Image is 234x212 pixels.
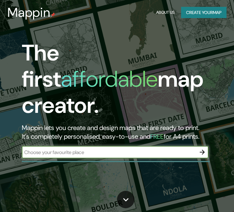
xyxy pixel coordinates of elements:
[22,149,196,156] input: Choose your favourite place
[22,40,209,123] h1: The first map creator.
[61,65,158,94] h1: affordable
[7,5,50,20] h3: Mappin
[181,7,227,18] button: Create yourmap
[155,7,176,18] button: About Us
[150,132,164,141] h5: FREE
[50,12,55,17] img: mappin-pin
[22,123,209,141] h2: Mappin lets you create and design maps that are ready to print. It's completely personalised, eas...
